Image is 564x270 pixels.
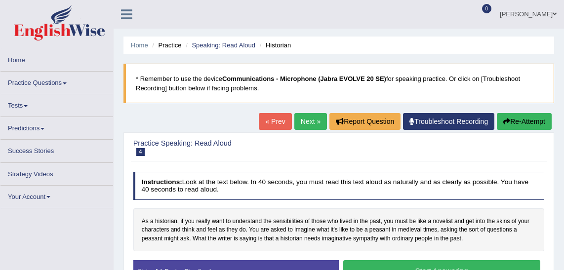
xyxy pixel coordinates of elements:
a: Strategy Videos [0,163,113,182]
h4: Look at the text below. In 40 seconds, you must read this text aloud as naturally and as clearly ... [133,172,545,200]
a: Tests [0,94,113,114]
a: « Prev [259,113,291,130]
a: Home [131,41,148,49]
h2: Practice Speaking: Read Aloud [133,140,388,156]
li: Practice [150,40,181,50]
a: Your Account [0,186,113,205]
b: Communications - Microphone (Jabra EVOLVE 20 SE) [222,75,386,82]
a: Practice Questions [0,72,113,91]
b: Instructions: [141,178,182,186]
a: Predictions [0,117,113,136]
a: Speaking: Read Aloud [192,41,255,49]
a: Next » [294,113,327,130]
span: 0 [482,4,492,13]
a: Troubleshoot Recording [403,113,494,130]
a: Home [0,49,113,68]
li: Historian [257,40,291,50]
blockquote: * Remember to use the device for speaking practice. Or click on [Troubleshoot Recording] button b... [123,64,554,103]
button: Re-Attempt [497,113,552,130]
div: As a historian, if you really want to understand the sensibilities of those who lived in the past... [133,208,545,251]
button: Report Question [329,113,401,130]
a: Success Stories [0,140,113,159]
span: 4 [136,148,145,155]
